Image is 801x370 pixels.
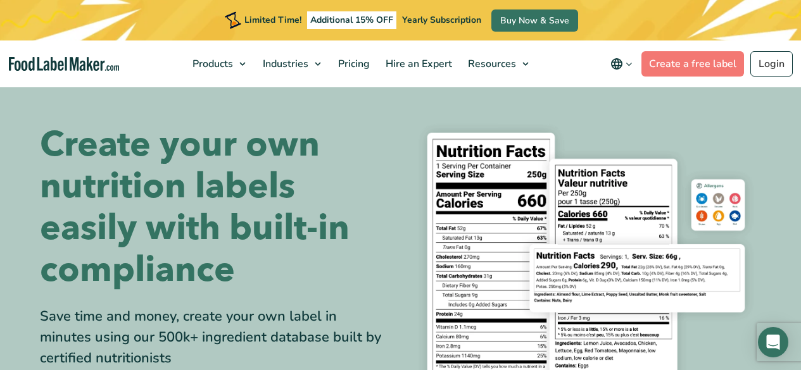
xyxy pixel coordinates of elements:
a: Hire an Expert [378,40,457,87]
span: Resources [464,57,517,71]
span: Pricing [334,57,371,71]
div: Open Intercom Messenger [758,327,788,357]
span: Products [189,57,234,71]
a: Buy Now & Save [491,9,578,32]
span: Hire an Expert [382,57,453,71]
a: Industries [255,40,327,87]
a: Products [185,40,252,87]
a: Create a free label [641,51,744,77]
span: Limited Time! [244,14,301,26]
span: Additional 15% OFF [307,11,396,29]
h1: Create your own nutrition labels easily with built-in compliance [40,124,391,291]
div: Save time and money, create your own label in minutes using our 500k+ ingredient database built b... [40,306,391,369]
span: Industries [259,57,310,71]
span: Yearly Subscription [402,14,481,26]
a: Login [750,51,793,77]
a: Resources [460,40,535,87]
a: Pricing [331,40,375,87]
